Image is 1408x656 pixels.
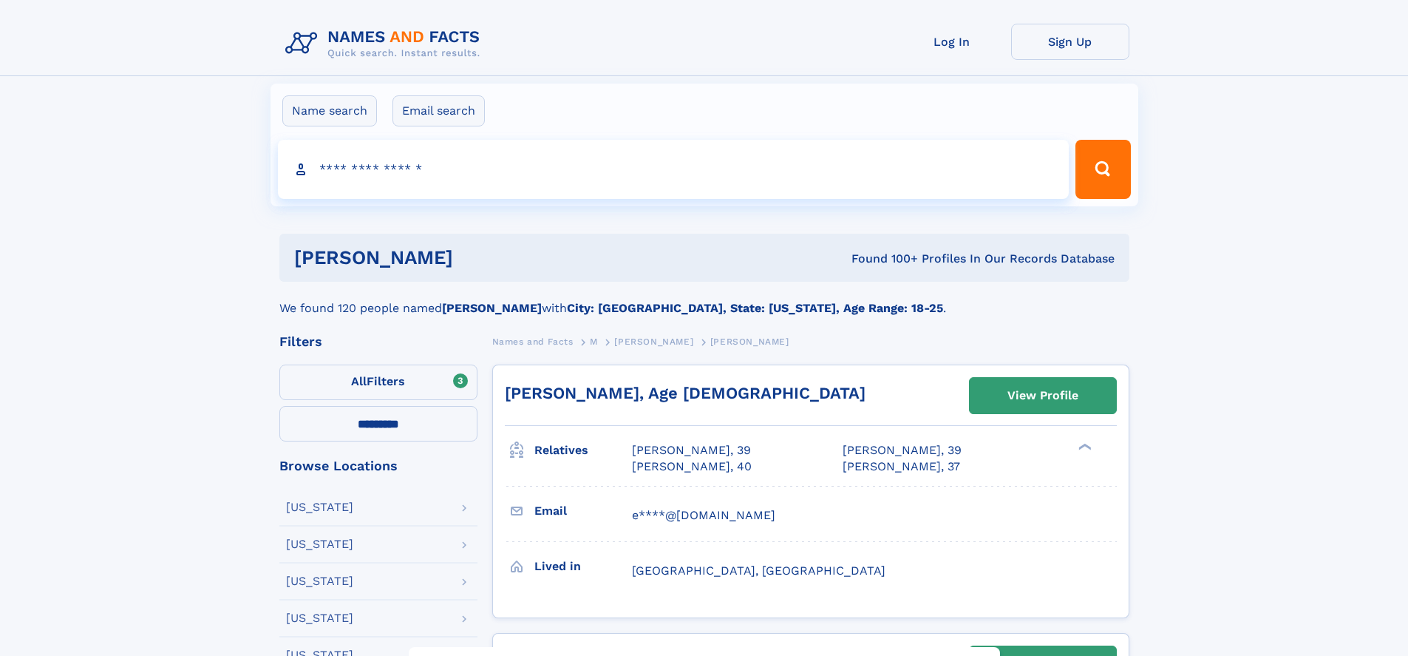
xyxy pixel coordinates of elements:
[279,24,492,64] img: Logo Names and Facts
[632,442,751,459] a: [PERSON_NAME], 39
[567,301,943,315] b: City: [GEOGRAPHIC_DATA], State: [US_STATE], Age Range: 18-25
[442,301,542,315] b: [PERSON_NAME]
[279,365,477,400] label: Filters
[279,459,477,473] div: Browse Locations
[278,140,1069,199] input: search input
[614,332,693,351] a: [PERSON_NAME]
[534,498,632,524] h3: Email
[286,575,353,587] div: [US_STATE]
[1011,24,1129,60] a: Sign Up
[1075,140,1130,199] button: Search Button
[1075,442,1092,452] div: ❯
[893,24,1011,60] a: Log In
[632,459,752,475] a: [PERSON_NAME], 40
[843,442,962,459] a: [PERSON_NAME], 39
[351,374,367,388] span: All
[286,538,353,550] div: [US_STATE]
[614,337,693,347] span: [PERSON_NAME]
[392,95,485,126] label: Email search
[632,564,885,578] span: [GEOGRAPHIC_DATA], [GEOGRAPHIC_DATA]
[282,95,377,126] label: Name search
[970,378,1116,413] a: View Profile
[294,248,653,267] h1: [PERSON_NAME]
[590,337,598,347] span: M
[534,554,632,579] h3: Lived in
[590,332,598,351] a: M
[534,438,632,463] h3: Relatives
[286,501,353,513] div: [US_STATE]
[279,335,477,348] div: Filters
[279,282,1129,317] div: We found 120 people named with .
[286,612,353,624] div: [US_STATE]
[492,332,574,351] a: Names and Facts
[505,384,865,402] a: [PERSON_NAME], Age [DEMOGRAPHIC_DATA]
[843,459,960,475] a: [PERSON_NAME], 37
[710,337,789,347] span: [PERSON_NAME]
[1007,379,1078,413] div: View Profile
[652,251,1115,267] div: Found 100+ Profiles In Our Records Database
